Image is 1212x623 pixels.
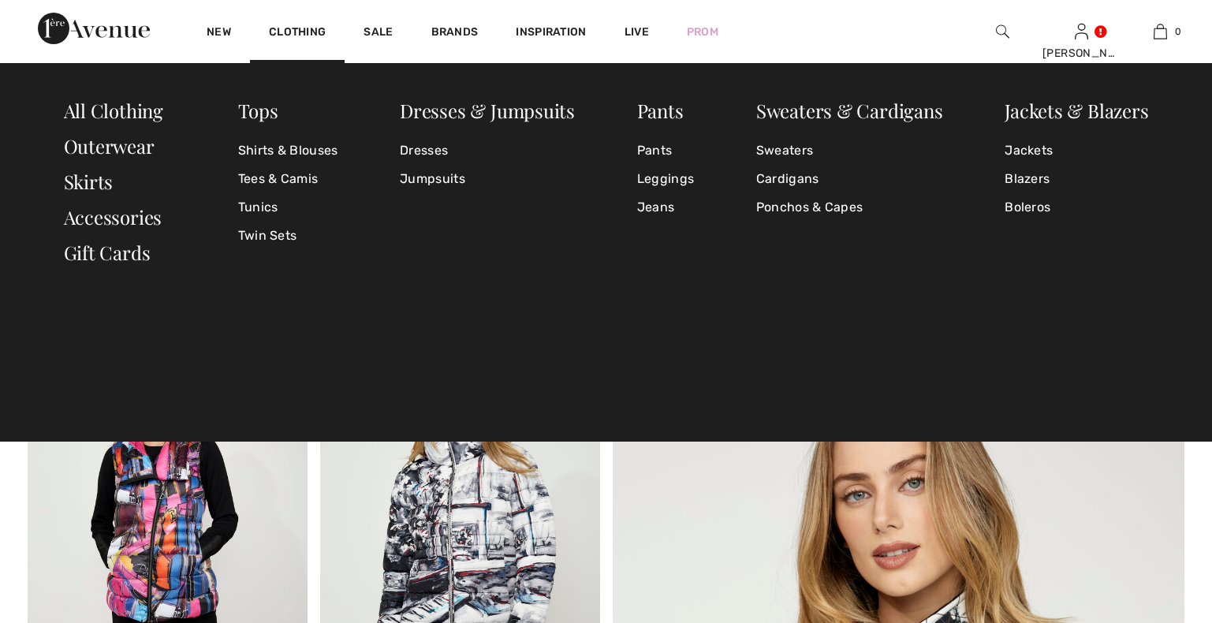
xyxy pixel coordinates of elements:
[637,165,694,193] a: Leggings
[238,165,338,193] a: Tees & Camis
[64,133,155,159] a: Outerwear
[637,98,684,123] a: Pants
[238,98,278,123] a: Tops
[64,240,151,265] a: Gift Cards
[1005,136,1148,165] a: Jackets
[400,136,575,165] a: Dresses
[756,193,943,222] a: Ponchos & Capes
[269,25,326,42] a: Clothing
[516,25,586,42] span: Inspiration
[1154,22,1167,41] img: My Bag
[238,222,338,250] a: Twin Sets
[38,13,150,44] img: 1ère Avenue
[400,165,575,193] a: Jumpsuits
[1075,22,1088,41] img: My Info
[1175,24,1181,39] span: 0
[625,24,649,40] a: Live
[238,136,338,165] a: Shirts & Blouses
[756,165,943,193] a: Cardigans
[238,193,338,222] a: Tunics
[1005,193,1148,222] a: Boleros
[431,25,479,42] a: Brands
[64,204,162,229] a: Accessories
[1075,24,1088,39] a: Sign In
[996,22,1009,41] img: search the website
[64,169,114,194] a: Skirts
[400,98,575,123] a: Dresses & Jumpsuits
[1005,98,1148,123] a: Jackets & Blazers
[687,24,718,40] a: Prom
[756,98,943,123] a: Sweaters & Cardigans
[756,136,943,165] a: Sweaters
[364,25,393,42] a: Sale
[637,136,694,165] a: Pants
[637,193,694,222] a: Jeans
[1005,165,1148,193] a: Blazers
[207,25,231,42] a: New
[1121,22,1199,41] a: 0
[64,98,163,123] a: All Clothing
[1042,45,1120,62] div: [PERSON_NAME]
